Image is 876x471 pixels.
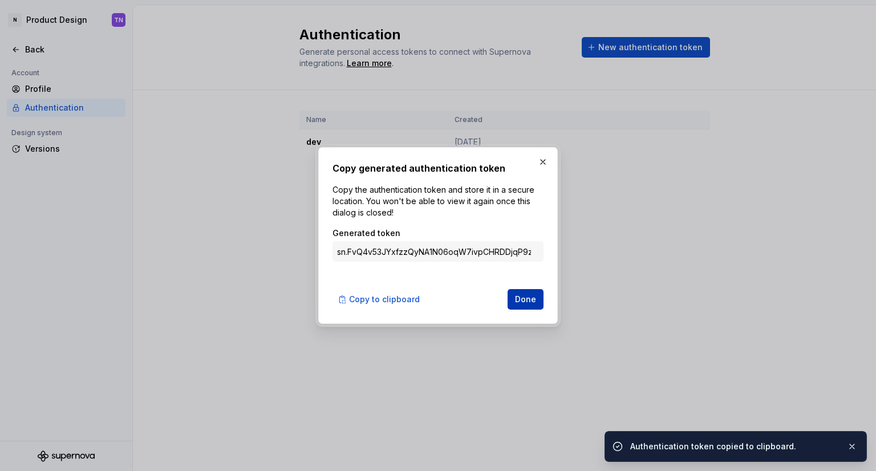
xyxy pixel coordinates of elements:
[349,294,420,305] span: Copy to clipboard
[332,289,427,310] button: Copy to clipboard
[630,441,838,452] div: Authentication token copied to clipboard.
[332,161,544,175] h2: Copy generated authentication token
[332,184,544,218] p: Copy the authentication token and store it in a secure location. You won't be able to view it aga...
[515,294,536,305] span: Done
[332,228,400,239] label: Generated token
[508,289,544,310] button: Done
